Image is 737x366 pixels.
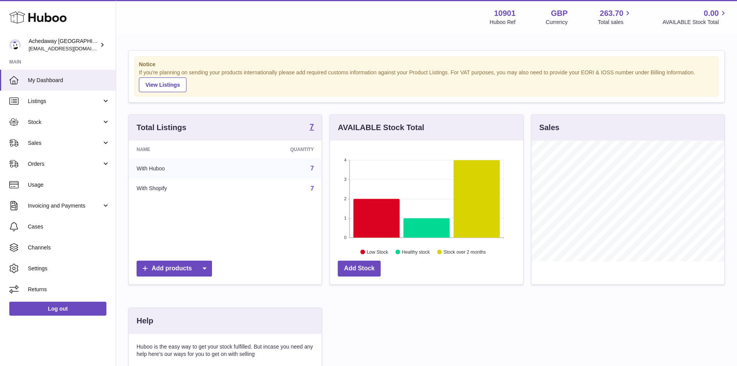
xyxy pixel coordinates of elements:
[139,77,186,92] a: View Listings
[367,249,388,254] text: Low Stock
[28,244,110,251] span: Channels
[344,158,347,162] text: 4
[28,223,110,230] span: Cases
[344,216,347,220] text: 1
[129,141,233,158] th: Name
[598,8,632,26] a: 263.70 Total sales
[9,302,106,316] a: Log out
[402,249,430,254] text: Healthy stock
[546,19,568,26] div: Currency
[338,261,381,277] a: Add Stock
[551,8,568,19] strong: GBP
[28,139,102,147] span: Sales
[28,160,102,168] span: Orders
[600,8,623,19] span: 263.70
[662,19,728,26] span: AVAILABLE Stock Total
[704,8,719,19] span: 0.00
[662,8,728,26] a: 0.00 AVAILABLE Stock Total
[310,123,314,131] strong: 7
[310,165,314,172] a: 7
[310,185,314,192] a: 7
[344,196,347,201] text: 2
[539,122,559,133] h3: Sales
[137,261,212,277] a: Add products
[28,202,102,210] span: Invoicing and Payments
[129,179,233,199] td: With Shopify
[28,181,110,189] span: Usage
[28,265,110,272] span: Settings
[233,141,322,158] th: Quantity
[139,69,714,92] div: If you're planning on sending your products internationally please add required customs informati...
[29,38,98,52] div: Achedaway [GEOGRAPHIC_DATA]
[28,119,102,126] span: Stock
[137,122,186,133] h3: Total Listings
[137,316,153,326] h3: Help
[344,177,347,182] text: 3
[338,122,424,133] h3: AVAILABLE Stock Total
[344,235,347,240] text: 0
[139,61,714,68] strong: Notice
[598,19,632,26] span: Total sales
[28,98,102,105] span: Listings
[28,286,110,293] span: Returns
[444,249,486,254] text: Stock over 2 months
[310,123,314,132] a: 7
[490,19,516,26] div: Huboo Ref
[28,77,110,84] span: My Dashboard
[129,158,233,179] td: With Huboo
[137,343,314,358] p: Huboo is the easy way to get your stock fulfilled. But incase you need any help here's our ways f...
[9,39,21,51] img: admin@newpb.co.uk
[29,45,114,52] span: [EMAIL_ADDRESS][DOMAIN_NAME]
[494,8,516,19] strong: 10901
